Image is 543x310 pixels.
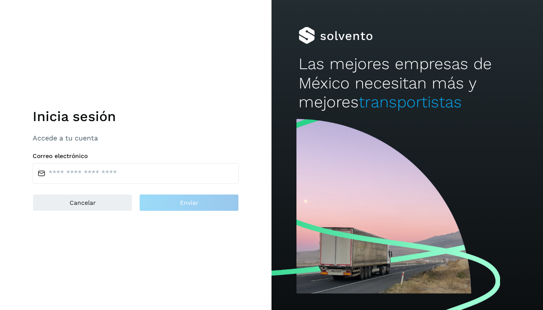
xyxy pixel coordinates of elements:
[180,200,198,206] span: Enviar
[139,194,239,211] button: Enviar
[33,194,132,211] button: Cancelar
[70,200,96,206] span: Cancelar
[33,134,239,142] p: Accede a tu cuenta
[359,93,462,111] span: transportistas
[33,152,239,160] label: Correo electrónico
[299,55,516,112] h2: Las mejores empresas de México necesitan más y mejores
[33,108,239,125] h1: Inicia sesión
